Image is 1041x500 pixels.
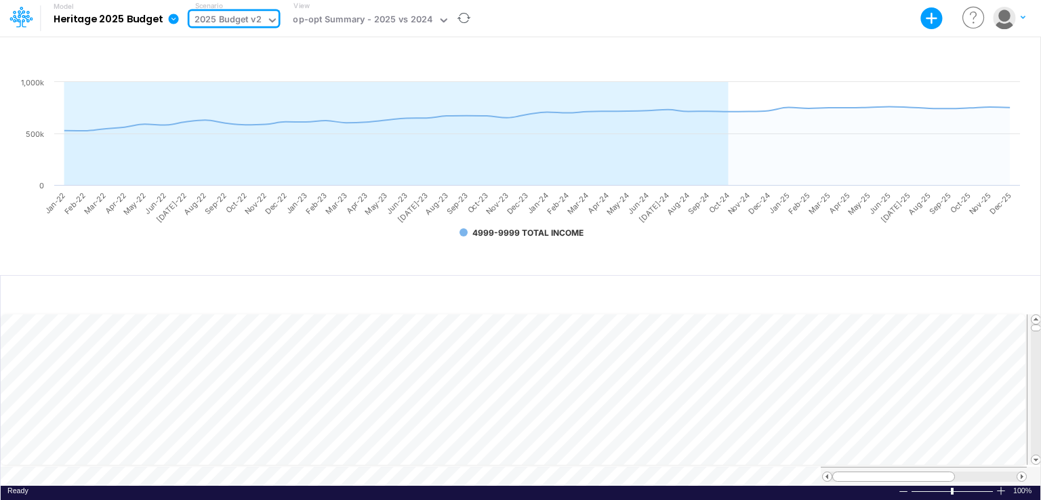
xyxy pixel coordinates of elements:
text: Oct-22 [224,190,249,215]
text: Aug-25 [906,190,933,217]
text: May-23 [363,190,390,217]
text: Mar-25 [807,190,832,215]
div: Zoom [911,486,996,496]
text: Aug-24 [665,190,691,217]
text: Feb-25 [787,190,812,215]
text: May-25 [846,190,872,217]
div: In Ready mode [7,486,28,496]
text: May-22 [121,190,148,217]
text: Jun-25 [867,190,892,215]
text: [DATE]-22 [155,190,188,224]
text: Mar-24 [565,190,590,215]
text: Dec-22 [264,190,289,215]
text: Apr-25 [828,190,853,215]
text: Sep-23 [445,190,470,215]
text: Aug-23 [424,190,450,217]
text: Jan-22 [43,190,68,215]
span: Ready [7,486,28,495]
div: Zoom level [1013,486,1034,496]
text: Oct-23 [466,190,490,215]
label: Model [54,3,74,11]
text: Mar-23 [324,190,349,215]
text: Nov-23 [484,190,510,216]
text: May-24 [605,190,631,217]
text: 0 [39,181,44,190]
text: 500k [26,129,44,139]
text: Apr-22 [103,190,128,215]
text: Sep-24 [686,190,711,215]
text: Dec-24 [746,190,771,215]
text: Feb-22 [62,190,87,215]
text: Aug-22 [182,190,208,217]
span: 100% [1013,486,1034,496]
text: Jun-23 [384,190,409,215]
text: Sep-22 [203,190,228,215]
text: Jun-22 [143,190,168,215]
text: Feb-24 [545,190,570,215]
text: [DATE]-24 [638,190,671,224]
text: Nov-25 [967,190,993,216]
label: Scenario [195,1,223,11]
div: Zoom [951,488,954,495]
text: Jun-24 [626,190,651,215]
text: Jan-24 [525,190,550,215]
text: Sep-25 [927,190,952,215]
text: 4999-9999 TOTAL INCOME [472,228,584,238]
div: op-opt Summary - 2025 vs 2024 [293,13,432,28]
text: Dec-25 [987,190,1013,215]
text: [DATE]-25 [879,190,912,224]
b: Heritage 2025 Budget [54,14,163,26]
text: Jan-25 [767,190,792,215]
div: Zoom In [996,486,1006,496]
text: Oct-24 [707,190,731,215]
text: Jan-23 [284,190,309,215]
label: View [293,1,309,11]
text: 1,000k [21,78,44,87]
text: Apr-24 [586,190,611,215]
text: Nov-24 [726,190,752,216]
text: Nov-22 [243,190,268,216]
text: Apr-23 [344,190,369,215]
text: Mar-22 [82,190,107,215]
div: Zoom Out [898,486,909,497]
text: Feb-23 [304,190,329,215]
text: Dec-23 [505,190,530,215]
text: [DATE]-23 [396,190,429,224]
text: Oct-25 [948,190,973,215]
div: 2025 Budget v2 [195,13,262,28]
